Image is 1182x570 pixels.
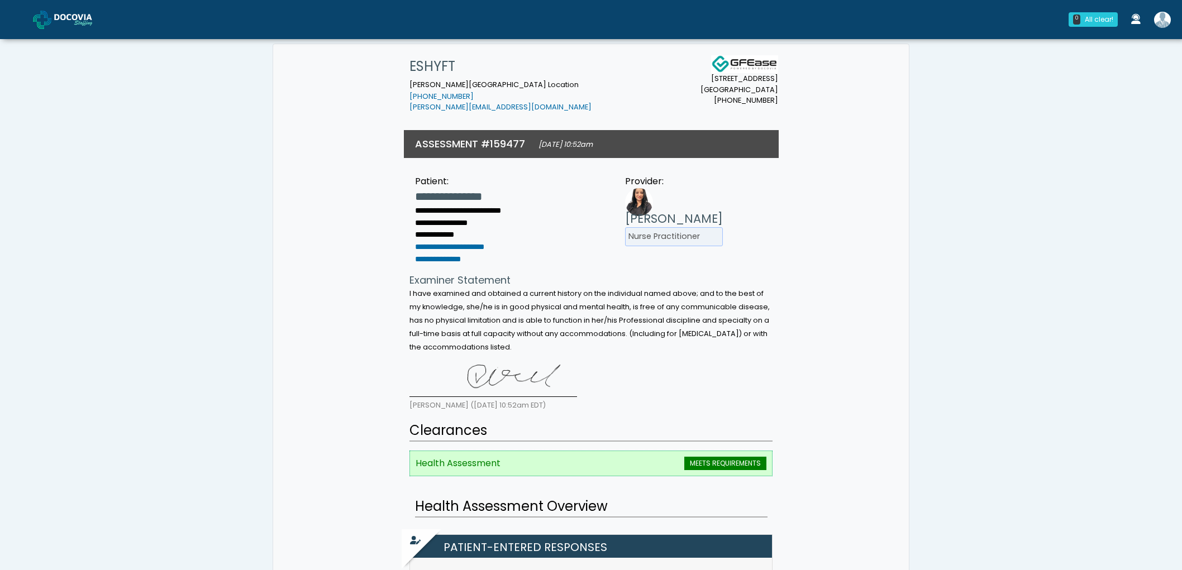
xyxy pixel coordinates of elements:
h1: ESHYFT [409,55,592,78]
a: Docovia [33,1,110,37]
span: MEETS REQUIREMENTS [684,457,766,470]
li: Nurse Practitioner [625,227,723,246]
small: I have examined and obtained a current history on the individual named above; and to the best of ... [409,289,770,352]
h3: ASSESSMENT #159477 [415,137,525,151]
li: Health Assessment [409,451,773,476]
small: [PERSON_NAME] ([DATE] 10:52am EDT) [409,400,546,410]
img: Provider image [625,188,653,216]
small: [PERSON_NAME][GEOGRAPHIC_DATA] Location [409,80,592,112]
a: [PHONE_NUMBER] [409,92,474,101]
div: Provider: [625,175,723,188]
a: 0 All clear! [1062,8,1124,31]
img: Docovia [33,11,51,29]
h2: Patient-entered Responses [416,535,772,558]
small: [STREET_ADDRESS] [GEOGRAPHIC_DATA] [PHONE_NUMBER] [700,73,778,106]
small: [DATE] 10:52am [538,140,593,149]
div: All clear! [1085,15,1113,25]
div: 0 [1073,15,1080,25]
img: wnqhzQAAAAZJREFUAwBHUaQ60bjvMgAAAABJRU5ErkJggg== [409,358,577,397]
h4: Examiner Statement [409,274,773,286]
div: Patient: [415,175,501,188]
img: Rachel Elazary [1154,12,1171,28]
h2: Health Assessment Overview [415,496,768,518]
a: [PERSON_NAME][EMAIL_ADDRESS][DOMAIN_NAME] [409,102,592,112]
img: Docovia [54,14,110,25]
h3: [PERSON_NAME] [625,210,723,227]
img: Docovia Staffing Logo [711,55,778,73]
h2: Clearances [409,420,773,442]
